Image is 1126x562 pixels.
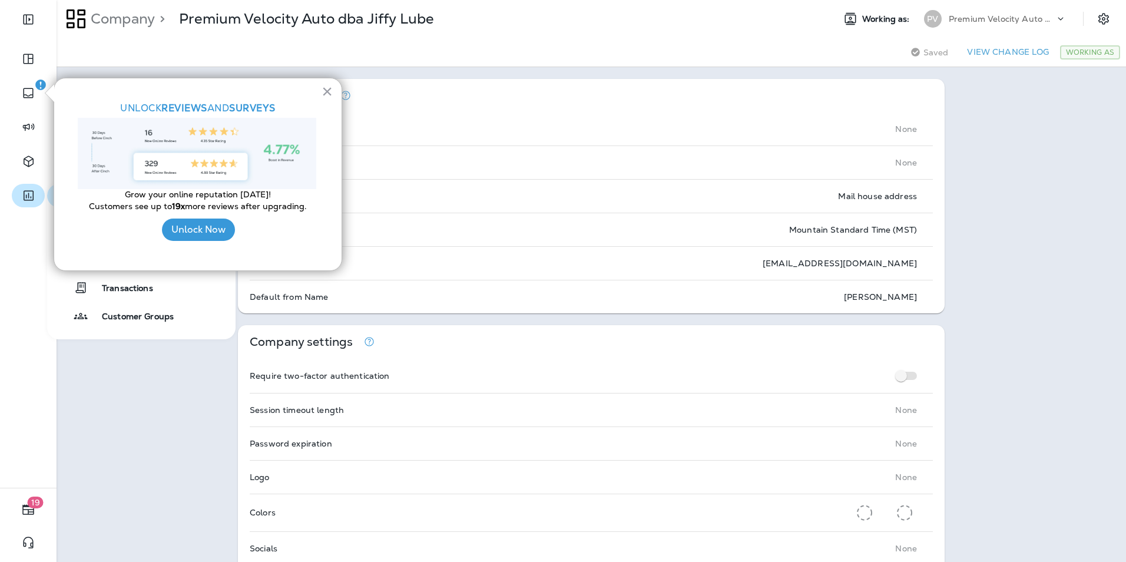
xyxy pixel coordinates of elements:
button: Customers [47,247,236,271]
strong: SURVEYS [229,102,276,114]
p: Premium Velocity Auto dba Jiffy Lube [949,14,1055,24]
span: UNLOCK [120,102,161,114]
p: Socials [250,544,277,553]
p: None [895,544,917,553]
span: and [207,102,230,114]
span: Saved [923,48,949,57]
button: Secondary Color [892,500,917,525]
p: Company settings [250,337,353,347]
p: Session timeout length [250,405,344,415]
span: Customer Groups [88,312,174,323]
p: Company [86,10,155,28]
p: None [895,439,917,448]
p: Mountain Standard Time (MST) [789,225,917,234]
p: > [155,10,165,28]
button: Data [47,184,236,207]
p: Password expiration [250,439,332,448]
p: None [895,124,917,134]
p: Default from Name [250,292,328,302]
span: Transactions [88,283,153,295]
p: Mail house address [838,191,917,201]
button: Transactions [47,276,236,299]
button: Close [322,82,333,101]
div: PV [924,10,942,28]
span: Customers see up to [89,201,172,211]
strong: Reviews [161,102,207,114]
span: Working as: [862,14,912,24]
p: Logo [250,472,270,482]
span: more reviews after upgrading. [185,201,307,211]
button: Settings [1093,8,1114,29]
p: Premium Velocity Auto dba Jiffy Lube [179,10,433,28]
p: Grow your online reputation [DATE]! [78,189,318,201]
button: Primary Color [852,500,877,525]
p: None [895,158,917,167]
p: Colors [250,508,276,517]
p: None [895,405,917,415]
button: Customer Groups [47,304,236,328]
span: Data [52,191,231,201]
strong: 19x [172,201,185,211]
p: None [895,472,917,482]
button: Analytics [47,219,236,243]
button: View Change Log [962,43,1054,61]
button: Expand Sidebar [12,8,45,31]
p: [EMAIL_ADDRESS][DOMAIN_NAME] [763,259,917,268]
p: [PERSON_NAME] [844,292,917,302]
div: Working As [1060,45,1120,59]
span: 19 [28,497,44,508]
p: Require two-factor authentication [250,371,390,381]
button: Unlock Now [162,219,235,241]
